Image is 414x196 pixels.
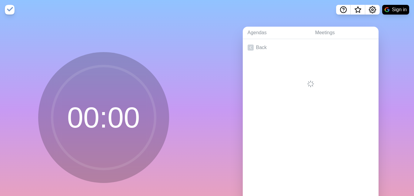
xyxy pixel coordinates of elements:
[382,5,409,15] button: Sign in
[385,7,389,12] img: google logo
[351,5,365,15] button: What’s new
[310,27,379,39] a: Meetings
[336,5,351,15] button: Help
[365,5,380,15] button: Settings
[5,5,15,15] img: timeblocks logo
[243,27,310,39] a: Agendas
[243,39,379,56] a: Back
